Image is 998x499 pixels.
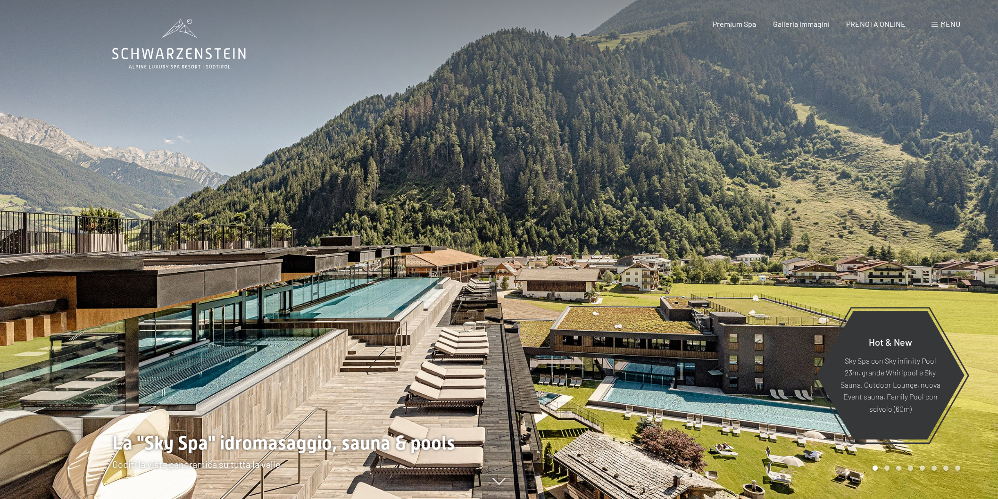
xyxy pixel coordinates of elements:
[869,466,960,471] div: Carousel Pagination
[713,19,756,28] a: Premium Spa
[943,466,948,471] div: Carousel Page 7
[873,466,878,471] div: Carousel Page 1 (Current Slide)
[931,466,937,471] div: Carousel Page 6
[955,466,960,471] div: Carousel Page 8
[908,466,913,471] div: Carousel Page 4
[869,336,912,347] span: Hot & New
[846,19,906,28] a: PRENOTA ONLINE
[773,19,830,28] a: Galleria immagini
[839,354,941,415] p: Sky Spa con Sky infinity Pool 23m, grande Whirlpool e Sky Sauna, Outdoor Lounge, nuova Event saun...
[920,466,925,471] div: Carousel Page 5
[940,19,960,28] span: Menu
[884,466,890,471] div: Carousel Page 2
[815,310,965,440] a: Hot & New Sky Spa con Sky infinity Pool 23m, grande Whirlpool e Sky Sauna, Outdoor Lounge, nuova ...
[896,466,901,471] div: Carousel Page 3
